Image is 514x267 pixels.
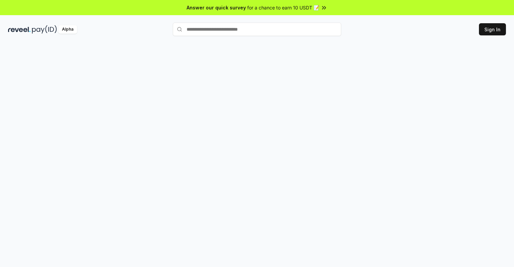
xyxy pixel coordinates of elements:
[247,4,319,11] span: for a chance to earn 10 USDT 📝
[32,25,57,34] img: pay_id
[187,4,246,11] span: Answer our quick survey
[8,25,31,34] img: reveel_dark
[58,25,77,34] div: Alpha
[479,23,506,35] button: Sign In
